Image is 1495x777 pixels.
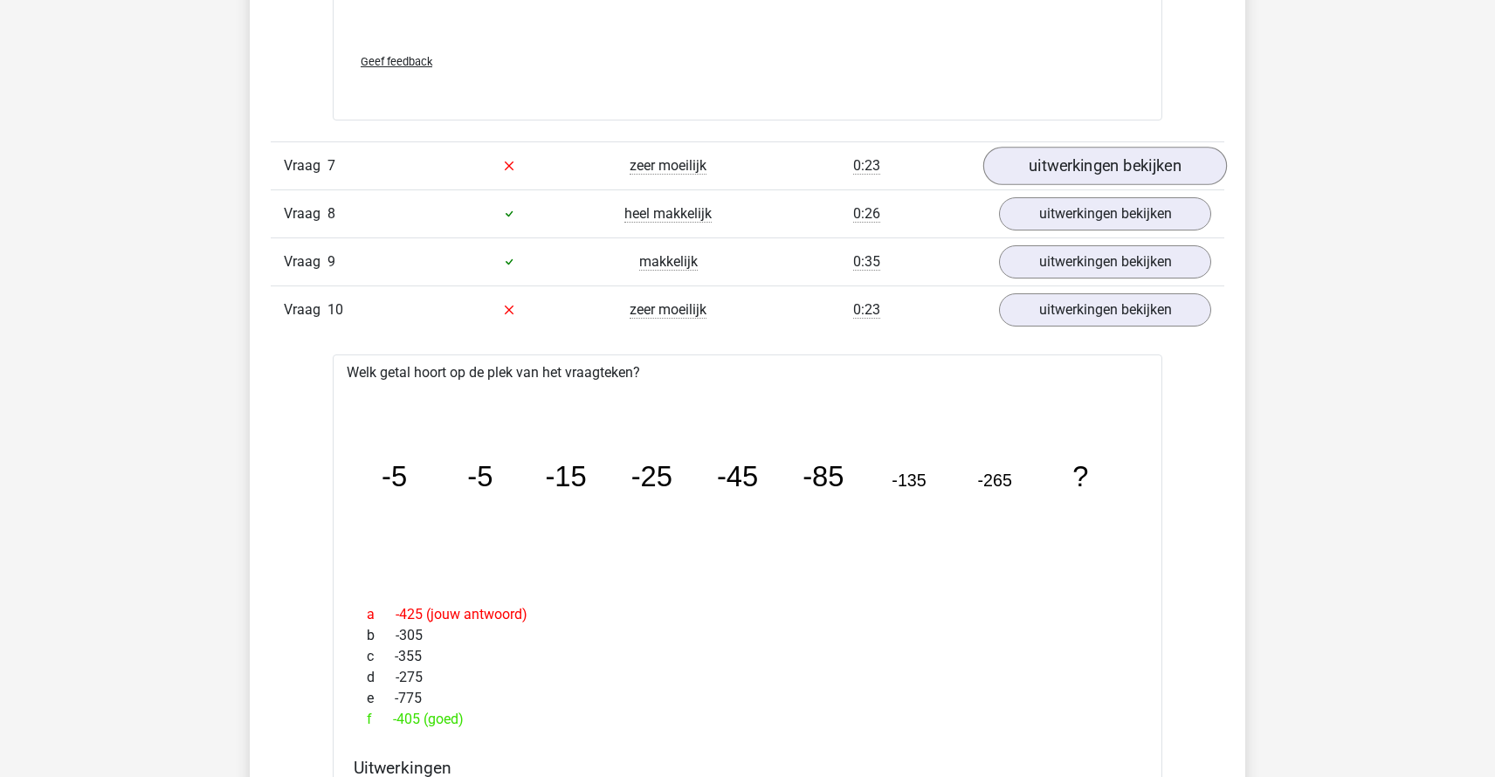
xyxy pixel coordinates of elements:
div: -405 (goed) [354,709,1141,730]
span: Vraag [284,203,327,224]
span: Geef feedback [361,55,432,68]
span: Vraag [284,299,327,320]
span: b [367,625,396,646]
span: 0:35 [853,253,880,271]
tspan: ? [1074,460,1090,492]
span: 0:23 [853,157,880,175]
span: 0:26 [853,205,880,223]
span: 9 [327,253,335,270]
div: -275 [354,667,1141,688]
a: uitwerkingen bekijken [983,147,1227,185]
a: uitwerkingen bekijken [999,197,1211,230]
div: -355 [354,646,1141,667]
span: heel makkelijk [624,205,712,223]
span: Vraag [284,155,327,176]
span: e [367,688,395,709]
div: -305 [354,625,1141,646]
span: c [367,646,395,667]
tspan: -15 [546,460,587,492]
span: zeer moeilijk [630,301,706,319]
span: a [367,604,396,625]
span: makkelijk [639,253,698,271]
tspan: -135 [893,471,927,490]
tspan: -25 [631,460,672,492]
a: uitwerkingen bekijken [999,245,1211,278]
tspan: -265 [979,471,1013,490]
tspan: -5 [382,460,407,492]
a: uitwerkingen bekijken [999,293,1211,327]
tspan: -45 [718,460,759,492]
span: 7 [327,157,335,174]
tspan: -5 [468,460,493,492]
span: 0:23 [853,301,880,319]
tspan: -85 [803,460,844,492]
span: 10 [327,301,343,318]
span: d [367,667,396,688]
div: -425 (jouw antwoord) [354,604,1141,625]
span: 8 [327,205,335,222]
span: Vraag [284,251,327,272]
span: zeer moeilijk [630,157,706,175]
div: -775 [354,688,1141,709]
span: f [367,709,393,730]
